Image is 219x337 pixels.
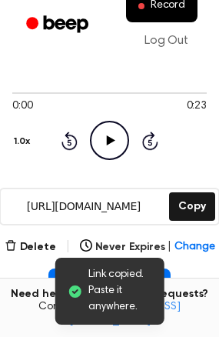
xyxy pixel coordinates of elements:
[15,10,102,40] a: Beep
[9,301,210,328] span: Contact us
[12,98,32,115] span: 0:00
[174,239,214,255] span: Change
[5,239,56,255] button: Delete
[80,239,215,255] button: Never Expires|Change
[169,192,214,221] button: Copy
[69,302,181,326] a: [EMAIL_ADDRESS][DOMAIN_NAME]
[65,238,71,256] span: |
[12,128,35,155] button: 1.0x
[129,22,204,59] a: Log Out
[88,267,152,315] span: Link copied. Paste it anywhere.
[168,239,171,255] span: |
[187,98,207,115] span: 0:23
